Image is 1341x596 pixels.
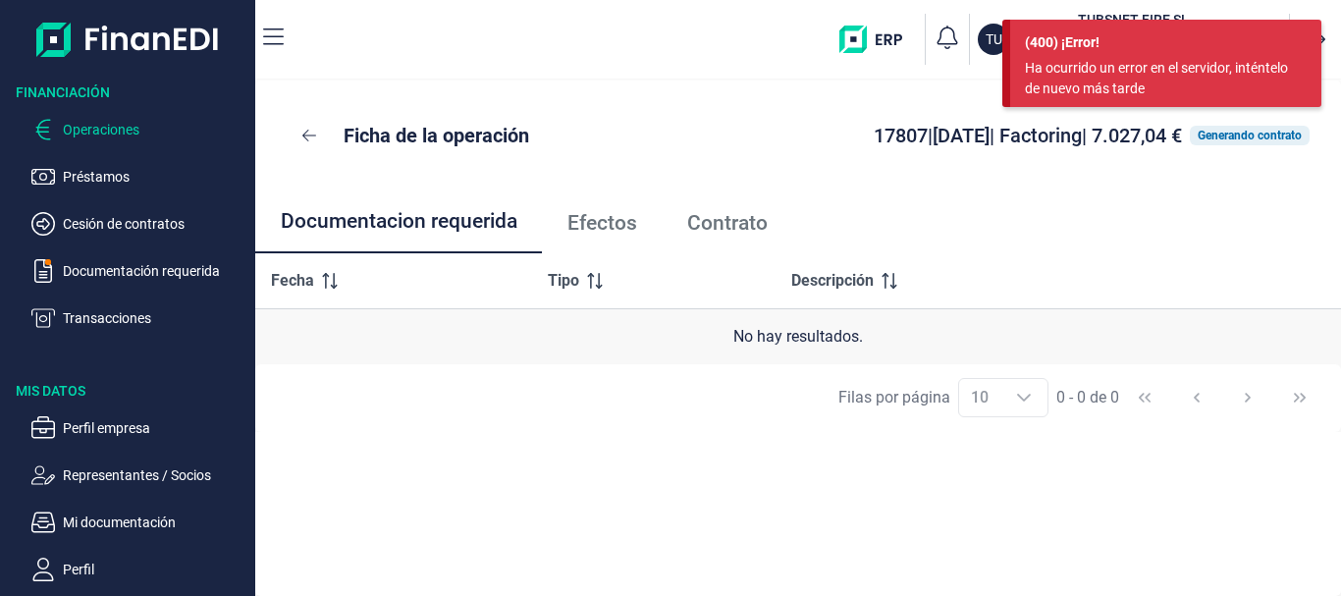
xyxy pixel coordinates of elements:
[63,165,247,189] p: Préstamos
[63,463,247,487] p: Representantes / Socios
[281,211,517,232] span: Documentacion requerida
[63,306,247,330] p: Transacciones
[271,269,314,293] span: Fecha
[31,558,247,581] button: Perfil
[31,511,247,534] button: Mi documentación
[31,212,247,236] button: Cesión de contratos
[1025,58,1292,99] div: Ha ocurrido un error en el servidor, inténtelo de nuevo más tarde
[1121,374,1168,421] button: First Page
[978,10,1281,69] button: TUTUBSNET FIRE SL[PERSON_NAME] [PERSON_NAME] Campins(B67089441)
[567,213,637,234] span: Efectos
[986,29,1002,49] p: TU
[548,269,579,293] span: Tipo
[542,190,662,255] a: Efectos
[31,306,247,330] button: Transacciones
[1017,10,1250,29] h3: TUBSNET FIRE SL
[36,16,220,63] img: Logo de aplicación
[63,212,247,236] p: Cesión de contratos
[1173,374,1220,421] button: Previous Page
[63,511,247,534] p: Mi documentación
[31,165,247,189] button: Préstamos
[63,118,247,141] p: Operaciones
[271,325,1325,349] div: No hay resultados.
[791,269,874,293] span: Descripción
[31,463,247,487] button: Representantes / Socios
[63,416,247,440] p: Perfil empresa
[1056,390,1119,406] span: 0 - 0 de 0
[662,190,792,255] a: Contrato
[344,122,529,149] p: Ficha de la operación
[255,190,542,255] a: Documentacion requerida
[1276,374,1323,421] button: Last Page
[31,259,247,283] button: Documentación requerida
[1224,374,1271,421] button: Next Page
[687,213,768,234] span: Contrato
[838,386,950,409] div: Filas por página
[31,416,247,440] button: Perfil empresa
[1025,32,1307,53] div: (400) ¡Error!
[874,124,1182,147] span: 17807 | [DATE] | Factoring | 7.027,04 €
[1000,379,1047,416] div: Choose
[1198,130,1302,141] div: Generando contrato
[63,558,247,581] p: Perfil
[63,259,247,283] p: Documentación requerida
[839,26,917,53] img: erp
[31,118,247,141] button: Operaciones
